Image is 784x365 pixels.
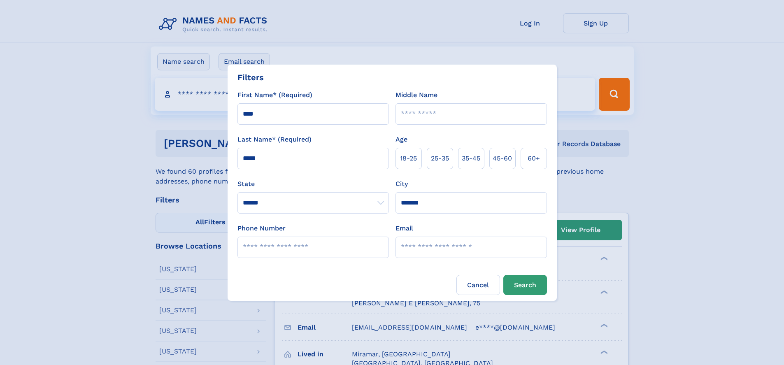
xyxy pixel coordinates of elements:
span: 25‑35 [431,153,449,163]
span: 60+ [528,153,540,163]
label: Email [395,223,413,233]
label: Age [395,135,407,144]
label: First Name* (Required) [237,90,312,100]
span: 35‑45 [462,153,480,163]
span: 45‑60 [493,153,512,163]
div: Filters [237,71,264,84]
button: Search [503,275,547,295]
label: Last Name* (Required) [237,135,312,144]
label: Middle Name [395,90,437,100]
label: State [237,179,389,189]
label: Cancel [456,275,500,295]
label: Phone Number [237,223,286,233]
label: City [395,179,408,189]
span: 18‑25 [400,153,417,163]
